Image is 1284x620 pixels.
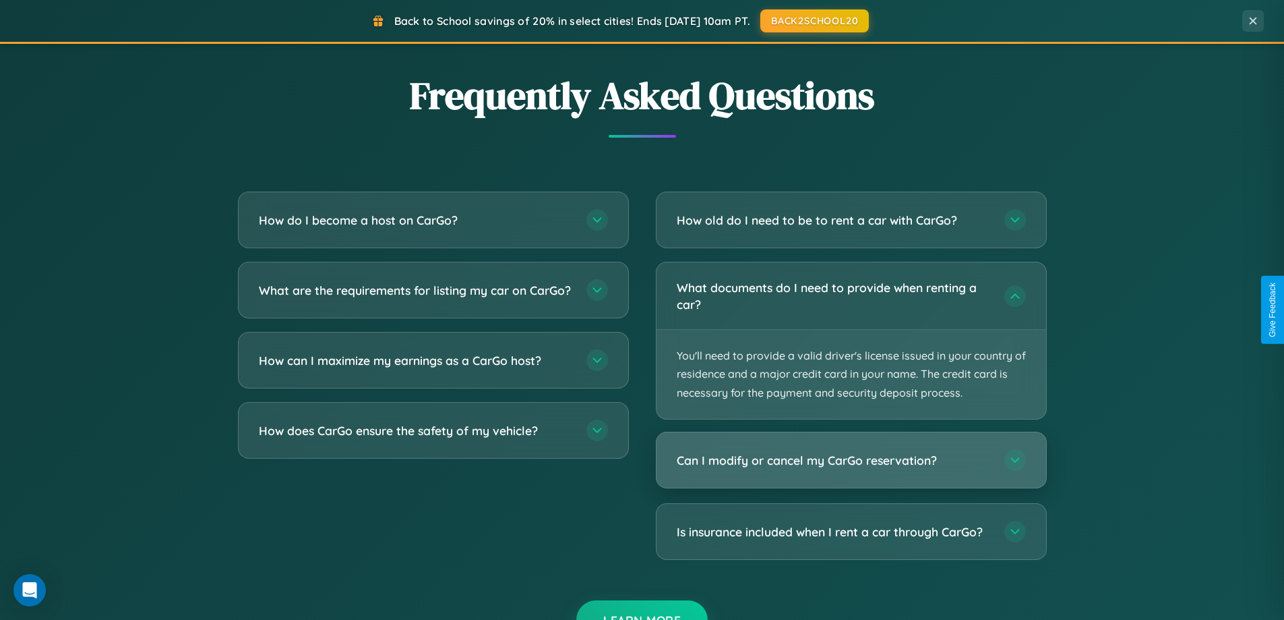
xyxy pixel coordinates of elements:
[656,330,1046,419] p: You'll need to provide a valid driver's license issued in your country of residence and a major c...
[677,279,991,312] h3: What documents do I need to provide when renting a car?
[1268,283,1277,337] div: Give Feedback
[259,422,573,439] h3: How does CarGo ensure the safety of my vehicle?
[13,574,46,607] div: Open Intercom Messenger
[259,212,573,229] h3: How do I become a host on CarGo?
[677,524,991,540] h3: Is insurance included when I rent a car through CarGo?
[259,282,573,299] h3: What are the requirements for listing my car on CarGo?
[677,452,991,469] h3: Can I modify or cancel my CarGo reservation?
[677,212,991,229] h3: How old do I need to be to rent a car with CarGo?
[259,352,573,369] h3: How can I maximize my earnings as a CarGo host?
[238,69,1047,121] h2: Frequently Asked Questions
[394,14,750,28] span: Back to School savings of 20% in select cities! Ends [DATE] 10am PT.
[760,9,869,32] button: BACK2SCHOOL20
